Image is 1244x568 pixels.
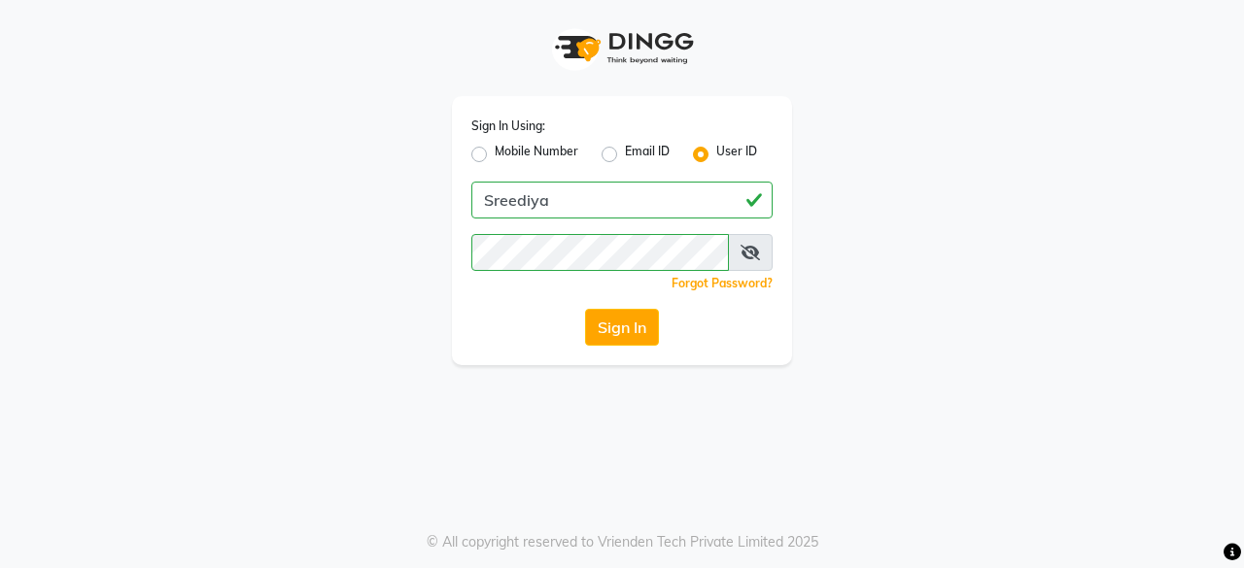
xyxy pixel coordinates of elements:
[471,234,729,271] input: Username
[471,182,773,218] input: Username
[672,276,773,290] a: Forgot Password?
[625,143,670,166] label: Email ID
[544,19,700,77] img: logo1.svg
[585,309,659,346] button: Sign In
[716,143,757,166] label: User ID
[495,143,578,166] label: Mobile Number
[471,117,545,135] label: Sign In Using:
